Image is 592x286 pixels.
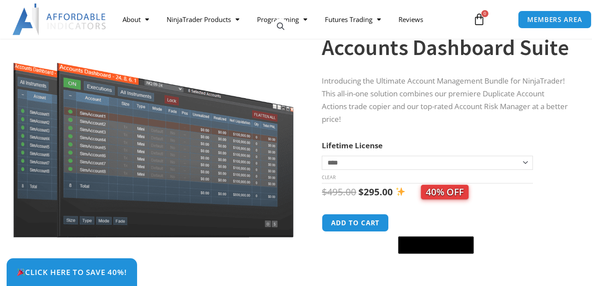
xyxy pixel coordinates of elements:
[17,268,25,276] img: 🎉
[322,174,335,180] a: Clear options
[322,32,570,63] h1: Accounts Dashboard Suite
[322,140,383,150] label: Lifetime License
[114,9,467,29] nav: Menu
[316,9,390,29] a: Futures Trading
[390,9,432,29] a: Reviews
[322,75,570,126] p: Introducing the Ultimate Account Management Bundle for NinjaTrader! This all-in-one solution comb...
[421,185,469,199] span: 40% OFF
[273,18,289,34] a: View full-screen image gallery
[481,10,488,17] span: 0
[518,11,592,29] a: MEMBERS AREA
[322,186,356,198] bdi: 495.00
[17,268,127,276] span: Click Here to save 40%!
[358,186,364,198] span: $
[358,186,393,198] bdi: 295.00
[396,213,476,234] iframe: Secure express checkout frame
[396,187,405,196] img: ✨
[114,9,158,29] a: About
[398,236,474,254] button: Buy with GPay
[158,9,248,29] a: NinjaTrader Products
[7,258,137,286] a: 🎉Click Here to save 40%!
[460,7,499,32] a: 0
[248,9,316,29] a: Programming
[527,16,582,23] span: MEMBERS AREA
[322,214,389,232] button: Add to cart
[322,186,327,198] span: $
[12,4,107,35] img: LogoAI | Affordable Indicators – NinjaTrader
[12,12,295,238] img: Screenshot 2024-08-26 155710eeeee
